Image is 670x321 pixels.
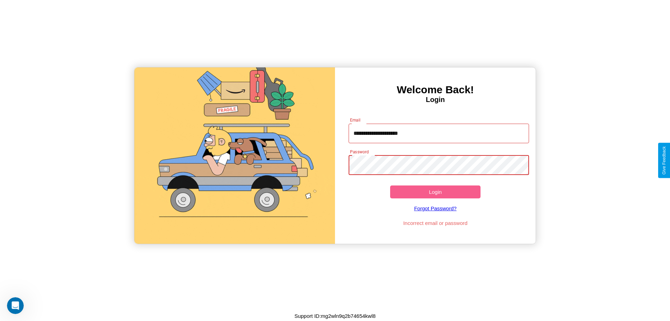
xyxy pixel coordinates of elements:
h3: Welcome Back! [335,84,536,96]
img: gif [134,67,335,244]
div: Give Feedback [662,146,667,175]
a: Forgot Password? [345,198,526,218]
p: Incorrect email or password [345,218,526,228]
label: Password [350,149,368,155]
iframe: Intercom live chat [7,297,24,314]
label: Email [350,117,361,123]
button: Login [390,185,481,198]
p: Support ID: mg2wln9q2b74654kwl8 [295,311,376,321]
h4: Login [335,96,536,104]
